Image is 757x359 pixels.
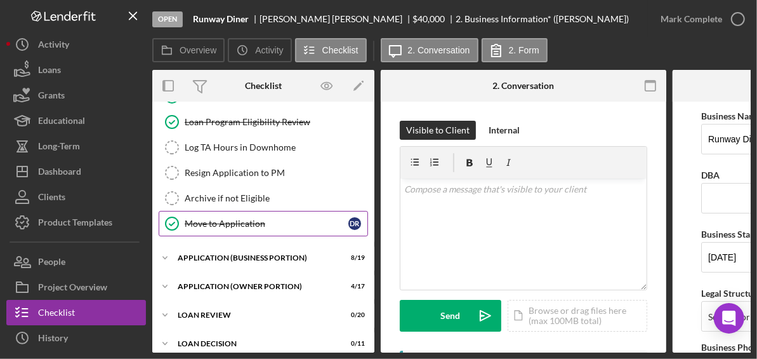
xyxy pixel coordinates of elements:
[159,186,368,211] a: Archive if not Eligible
[295,38,367,62] button: Checklist
[159,135,368,160] a: Log TA Hours in Downhome
[661,6,722,32] div: Mark Complete
[178,311,333,319] div: LOAN REVIEW
[381,38,478,62] button: 2. Conversation
[185,193,367,203] div: Archive if not Eligible
[38,108,85,137] div: Educational
[180,45,216,55] label: Overview
[342,311,365,319] div: 0 / 20
[159,160,368,186] a: Resign Application to PM
[509,45,539,55] label: 2. Form
[493,81,555,91] div: 2. Conversation
[159,109,368,135] a: Loan Program Eligibility Review
[6,133,146,159] button: Long-Term
[159,211,368,236] a: Move to ApplicationDR
[38,57,61,86] div: Loans
[38,249,65,278] div: People
[406,121,470,140] div: Visible to Client
[441,300,461,332] div: Send
[185,117,367,127] div: Loan Program Eligibility Review
[185,142,367,152] div: Log TA Hours in Downhome
[178,254,333,262] div: APPLICATION (BUSINESS PORTION)
[6,32,146,57] button: Activity
[185,168,367,178] div: Resign Application to PM
[413,13,445,24] span: $40,000
[6,274,146,300] button: Project Overview
[482,38,548,62] button: 2. Form
[714,303,744,334] div: Open Intercom Messenger
[38,210,112,238] div: Product Templates
[342,283,365,290] div: 4 / 17
[322,45,359,55] label: Checklist
[489,121,520,140] div: Internal
[482,121,526,140] button: Internal
[6,325,146,351] button: History
[152,38,225,62] button: Overview
[400,300,501,332] button: Send
[38,274,107,303] div: Project Overview
[456,14,629,24] div: 2. Business Information* ([PERSON_NAME])
[342,340,365,348] div: 0 / 11
[38,83,65,111] div: Grants
[6,83,146,108] button: Grants
[6,210,146,235] button: Product Templates
[38,159,81,187] div: Dashboard
[701,170,720,180] label: DBA
[6,300,146,325] button: Checklist
[6,159,146,184] button: Dashboard
[193,14,249,24] b: Runway Diner
[408,45,470,55] label: 2. Conversation
[648,6,751,32] button: Mark Complete
[342,254,365,262] div: 8 / 19
[6,57,146,83] button: Loans
[178,283,333,290] div: APPLICATION (OWNER PORTION)
[38,32,69,60] div: Activity
[348,217,361,230] div: D R
[38,300,75,329] div: Checklist
[245,81,282,91] div: Checklist
[260,14,413,24] div: [PERSON_NAME] [PERSON_NAME]
[6,249,146,274] button: People
[38,133,80,162] div: Long-Term
[178,340,333,348] div: LOAN DECISION
[6,108,146,133] button: Educational
[38,184,65,213] div: Clients
[400,121,476,140] button: Visible to Client
[255,45,283,55] label: Activity
[185,219,348,229] div: Move to Application
[228,38,291,62] button: Activity
[38,325,68,354] div: History
[152,11,183,27] div: Open
[6,184,146,210] button: Clients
